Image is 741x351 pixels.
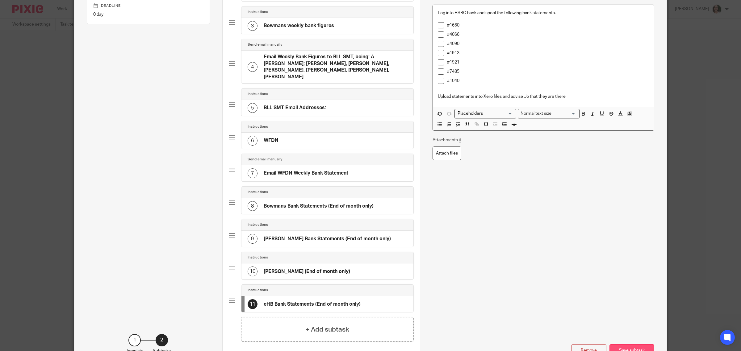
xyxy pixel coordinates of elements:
[264,137,278,144] h4: WFDN
[248,288,268,293] h4: Instructions
[248,10,268,14] h4: Instructions
[248,124,268,129] h4: Instructions
[248,157,282,162] h4: Send email manually
[264,236,391,242] h4: [PERSON_NAME] Bank Statements (End of month only)
[248,21,257,31] div: 3
[264,170,348,176] h4: Email WFDN Weekly Bank Statement
[447,22,649,28] p: #1660
[93,11,203,18] p: 0 day
[248,42,282,47] h4: Send email manually
[264,203,374,209] h4: Bowmans Bank Statements (End of month only)
[248,266,257,276] div: 10
[248,234,257,244] div: 9
[264,23,334,29] h4: Bowmans weekly bank figures
[248,201,257,211] div: 8
[264,54,407,80] h4: Email Weekly Bank Figures to BLL SMT, being: A [PERSON_NAME]; [PERSON_NAME], [PERSON_NAME], [PERS...
[455,110,513,117] input: Search for option
[156,334,168,346] div: 2
[438,10,649,16] p: Log into HSBC bank and spool the following bank statements:
[433,147,461,160] label: Attach files
[264,105,326,111] h4: BLL SMT Email Addresses:
[248,136,257,146] div: 6
[554,110,576,117] input: Search for option
[447,31,649,38] p: #4066
[305,325,349,334] h4: + Add subtask
[447,68,649,75] p: #7485
[447,78,649,84] p: #1040
[128,334,141,346] div: 1
[248,299,257,309] div: 11
[248,190,268,195] h4: Instructions
[454,109,516,118] div: Search for option
[518,109,580,118] div: Text styles
[248,62,257,72] div: 4
[248,103,257,113] div: 5
[264,268,350,275] h4: [PERSON_NAME] (End of month only)
[518,109,580,118] div: Search for option
[248,255,268,260] h4: Instructions
[264,301,361,308] h4: eHB Bank Statements (End of month only)
[248,222,268,227] h4: Instructions
[454,109,516,118] div: Placeholders
[438,93,649,100] p: Upload statements into Xero files and advise Jo that they are there
[248,168,257,178] div: 7
[447,41,649,47] p: #4090
[248,92,268,97] h4: Instructions
[433,137,463,143] p: Attachments
[447,50,649,56] p: #1913
[93,3,203,8] p: Deadline
[447,59,649,65] p: #1921
[519,110,553,117] span: Normal text size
